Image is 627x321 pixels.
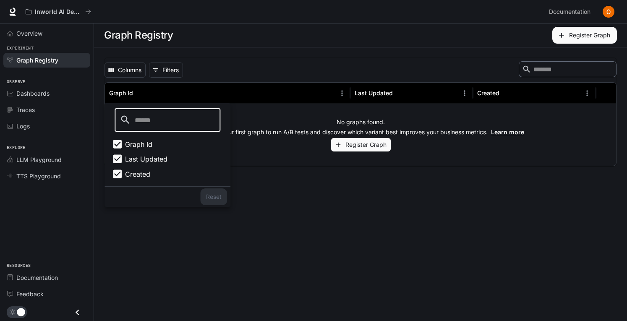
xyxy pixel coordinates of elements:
div: Last Updated [355,89,393,97]
img: User avatar [603,6,614,18]
span: Created [125,169,150,179]
h1: Graph Registry [104,27,173,44]
a: Overview [3,26,90,41]
a: Traces [3,102,90,117]
span: Dark mode toggle [17,307,25,316]
span: Documentation [549,7,590,17]
a: Feedback [3,287,90,301]
button: User avatar [600,3,617,20]
span: Dashboards [16,89,50,98]
button: Sort [500,87,513,99]
input: Search [135,108,203,132]
button: Select columns [104,63,146,78]
a: Documentation [546,3,597,20]
p: No graphs found. [337,118,385,126]
button: Menu [458,87,471,99]
span: TTS Playground [16,172,61,180]
span: LLM Playground [16,155,62,164]
button: Register Graph [331,138,391,152]
span: Last Updated [125,154,167,164]
a: Documentation [3,270,90,285]
a: Logs [3,119,90,133]
a: Learn more [491,128,524,136]
span: Documentation [16,273,58,282]
div: Created [477,89,499,97]
button: Menu [581,87,593,99]
button: Close drawer [68,304,87,321]
span: Graph Id [125,139,152,149]
span: Logs [16,122,30,130]
a: Dashboards [3,86,90,101]
button: Sort [394,87,406,99]
a: LLM Playground [3,152,90,167]
div: Search [519,61,617,79]
p: Inworld AI Demos [35,8,82,16]
span: Graph Registry [16,56,58,65]
button: Menu [336,87,348,99]
a: Graph Registry [3,53,90,68]
p: Register your first graph to run A/B tests and discover which variant best improves your business... [197,128,524,136]
button: Sort [134,87,146,99]
a: TTS Playground [3,169,90,183]
span: Overview [16,29,42,38]
button: All workspaces [22,3,95,20]
div: Graph Id [109,89,133,97]
div: Select columns [104,103,230,207]
button: Show filters [149,63,183,78]
button: Register Graph [552,27,617,44]
span: Traces [16,105,35,114]
span: Feedback [16,290,44,298]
